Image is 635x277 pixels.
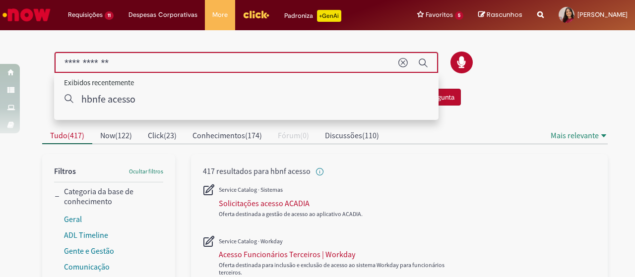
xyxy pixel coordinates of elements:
[455,11,463,20] span: 5
[105,11,114,20] span: 11
[1,5,52,25] img: ServiceNow
[212,10,228,20] span: More
[426,10,453,20] span: Favoritos
[243,7,269,22] img: click_logo_yellow_360x200.png
[128,10,197,20] span: Despesas Corporativas
[478,10,522,20] a: Rascunhos
[577,10,628,19] span: [PERSON_NAME]
[487,10,522,19] span: Rascunhos
[317,10,341,22] p: +GenAi
[284,10,341,22] div: Padroniza
[68,10,103,20] span: Requisições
